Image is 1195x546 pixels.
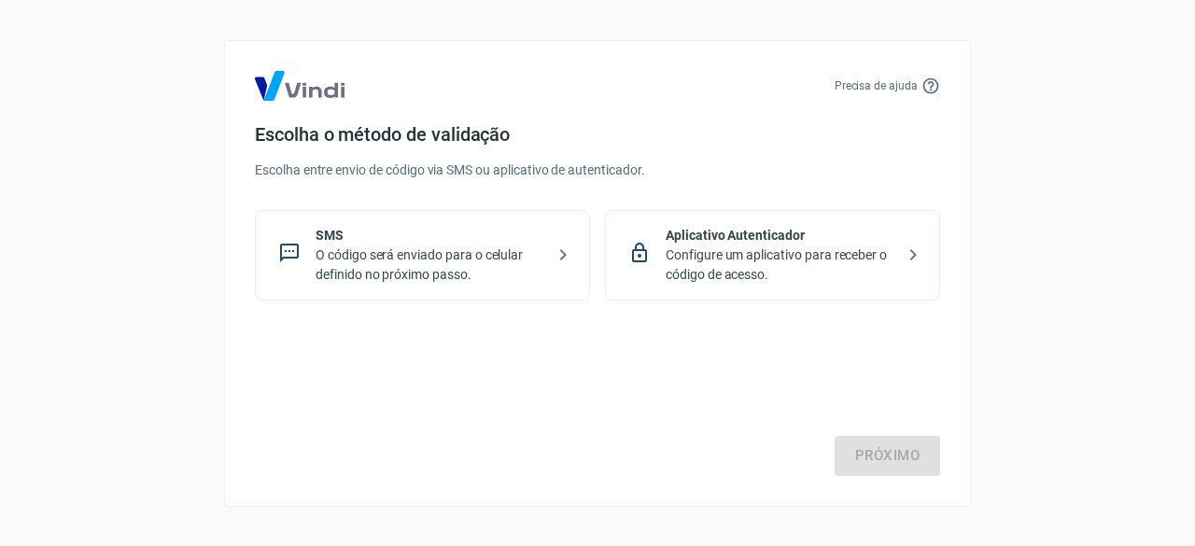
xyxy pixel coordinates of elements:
[605,210,940,301] div: Aplicativo AutenticadorConfigure um aplicativo para receber o código de acesso.
[666,245,894,285] p: Configure um aplicativo para receber o código de acesso.
[835,77,918,94] p: Precisa de ajuda
[316,226,544,245] p: SMS
[255,71,344,101] img: Logo Vind
[255,210,590,301] div: SMSO código será enviado para o celular definido no próximo passo.
[666,226,894,245] p: Aplicativo Autenticador
[316,245,544,285] p: O código será enviado para o celular definido no próximo passo.
[255,161,940,180] p: Escolha entre envio de código via SMS ou aplicativo de autenticador.
[255,123,940,146] h4: Escolha o método de validação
